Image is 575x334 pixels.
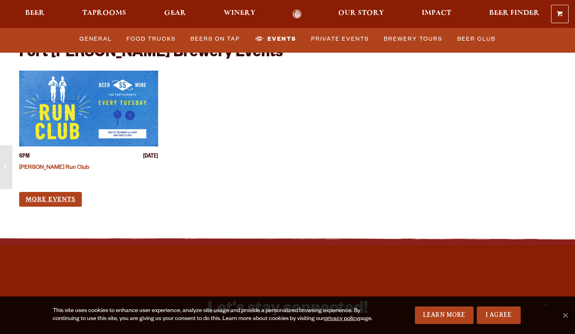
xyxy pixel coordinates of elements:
span: No [561,311,569,319]
a: I Agree [477,306,521,324]
span: Taprooms [82,10,126,16]
a: Winery [218,10,261,19]
a: Beer Club [454,30,499,48]
a: Taprooms [77,10,131,19]
a: Beers on Tap [187,30,243,48]
a: Scroll to top [535,294,555,314]
a: Food Trucks [123,30,179,48]
a: Private Events [308,30,372,48]
span: 6PM [19,153,30,161]
a: [PERSON_NAME] Run Club [19,165,89,171]
a: View event details [19,71,158,146]
a: privacy policy [324,316,359,322]
span: Beer Finder [489,10,539,16]
div: This site uses cookies to enhance user experience, analyze site usage and provide a personalized ... [53,307,374,323]
a: Odell Home [282,10,312,19]
a: General [76,30,115,48]
a: More Events (opens in a new window) [19,192,82,207]
a: Our Story [333,10,389,19]
a: Learn More [415,306,474,324]
h2: Fort [PERSON_NAME] Brewery Events [19,45,283,63]
span: Gear [164,10,186,16]
a: Impact [416,10,456,19]
a: Gear [159,10,191,19]
span: Impact [422,10,451,16]
a: Brewery Tours [381,30,446,48]
span: Beer [25,10,45,16]
span: [DATE] [143,153,158,161]
a: Beer Finder [484,10,545,19]
span: Our Story [338,10,384,16]
a: Events [252,30,299,48]
a: Beer [20,10,50,19]
span: Winery [224,10,256,16]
